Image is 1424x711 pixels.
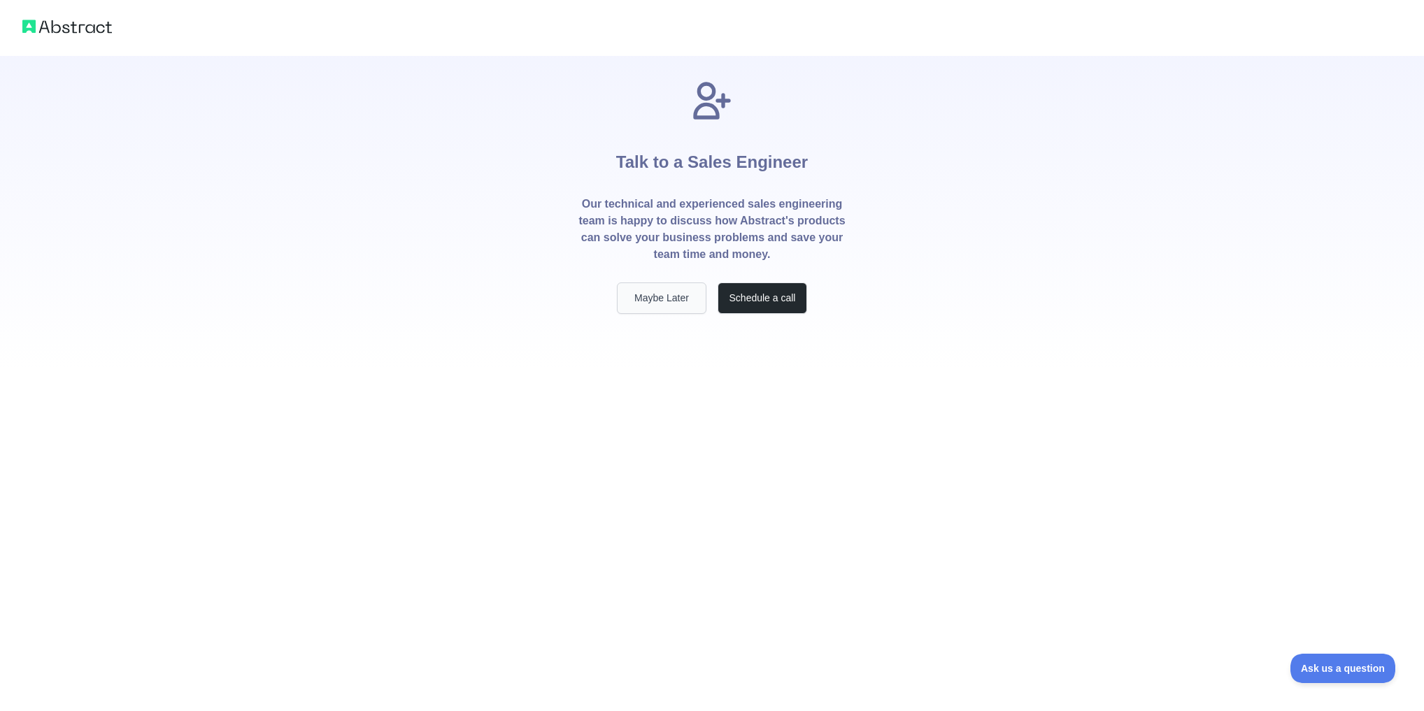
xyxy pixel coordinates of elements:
iframe: Toggle Customer Support [1290,654,1396,683]
button: Schedule a call [718,282,807,314]
p: Our technical and experienced sales engineering team is happy to discuss how Abstract's products ... [578,196,846,263]
button: Maybe Later [617,282,706,314]
img: Abstract logo [22,17,112,36]
h1: Talk to a Sales Engineer [616,123,808,196]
